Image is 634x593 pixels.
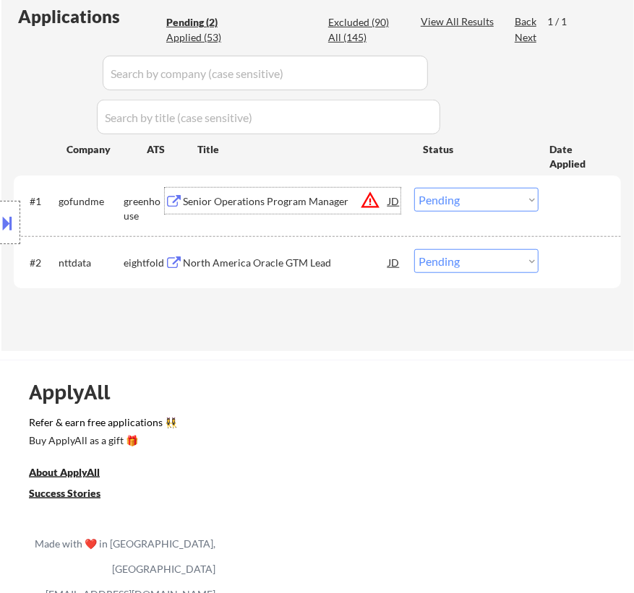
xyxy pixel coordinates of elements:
div: Applied (53) [166,30,239,45]
div: Applications [18,8,161,25]
div: Pending (2) [166,15,239,30]
div: Senior Operations Program Manager [183,194,388,209]
input: Search by company (case sensitive) [103,56,428,90]
div: Excluded (90) [328,15,400,30]
a: Refer & earn free applications 👯‍♀️ [29,417,598,433]
div: Back [515,14,538,29]
div: 1 / 1 [547,14,581,29]
button: warning_amber [360,190,380,210]
a: About ApplyAll [29,464,120,482]
div: North America Oracle GTM Lead [183,256,388,270]
div: All (145) [328,30,400,45]
u: About ApplyAll [29,466,100,478]
div: Made with ❤️ in [GEOGRAPHIC_DATA], [GEOGRAPHIC_DATA] [29,531,215,581]
div: Next [515,30,538,45]
a: Success Stories [29,485,120,503]
input: Search by title (case sensitive) [97,100,440,134]
div: JD [387,188,400,214]
div: View All Results [421,14,498,29]
div: Buy ApplyAll as a gift 🎁 [29,436,174,446]
div: JD [387,249,400,275]
div: Status [423,136,528,162]
div: Title [197,142,409,157]
a: Buy ApplyAll as a gift 🎁 [29,433,174,451]
div: ApplyAll [29,380,127,404]
u: Success Stories [29,487,100,499]
div: Date Applied [549,142,604,170]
